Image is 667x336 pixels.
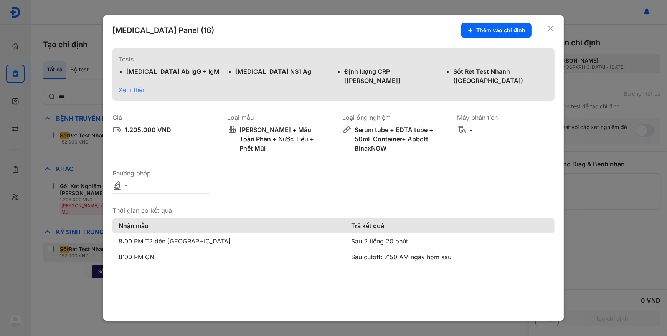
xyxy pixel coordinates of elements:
button: Thêm vào chỉ định [461,23,532,38]
th: Trả kết quả [345,218,555,233]
div: Serum tube + EDTA tube + 50mL Container+ Abbott BinaxNOW [355,125,439,153]
div: Sốt Rét Test Nhanh ([GEOGRAPHIC_DATA]) [453,67,548,85]
div: 1.205.000 VND [125,125,171,134]
td: Sau 2 tiếng 20 phút [345,233,555,249]
div: Loại mẫu [228,113,325,122]
div: - [125,181,127,190]
td: 8:00 PM T2 đến [GEOGRAPHIC_DATA] [112,233,345,249]
div: Phương pháp [112,169,210,178]
td: 8:00 PM CN [112,249,345,265]
div: Tests [119,55,548,64]
th: Nhận mẫu [112,218,345,233]
div: [MEDICAL_DATA] Panel (16) [112,25,214,36]
div: Loại ống nghiệm [342,113,439,122]
div: Thời gian có kết quả [112,206,555,215]
div: Giá [112,113,210,122]
div: [MEDICAL_DATA] Ab IgG + IgM [126,67,221,76]
div: [PERSON_NAME] + Máu Toàn Phần + Nước Tiểu + Phết Mũi [240,125,325,153]
div: Định lượng CRP [[PERSON_NAME]] [344,67,439,85]
td: Sau cutoff: 7:50 AM ngày hôm sau [345,249,555,265]
span: Xem thêm [119,86,148,94]
div: Máy phân tích [457,113,555,122]
div: [MEDICAL_DATA] NS1 Ag [235,67,330,76]
div: - [470,125,472,134]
